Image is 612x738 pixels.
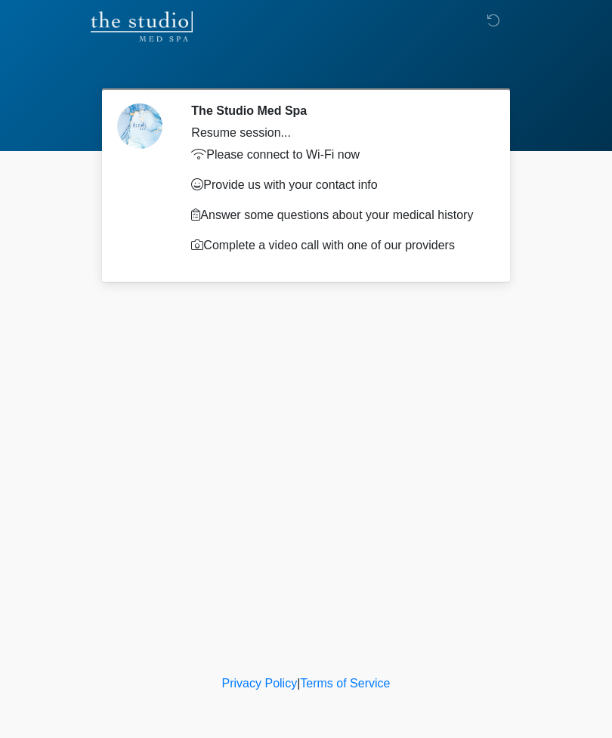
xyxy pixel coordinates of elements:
img: Agent Avatar [117,103,162,149]
a: | [297,677,300,690]
a: Privacy Policy [222,677,298,690]
img: The Studio Med Spa Logo [91,11,193,42]
h2: The Studio Med Spa [191,103,484,118]
p: Provide us with your contact info [191,176,484,194]
p: Answer some questions about your medical history [191,206,484,224]
div: Resume session... [191,124,484,142]
p: Please connect to Wi-Fi now [191,146,484,164]
a: Terms of Service [300,677,390,690]
p: Complete a video call with one of our providers [191,236,484,255]
h1: ‎ ‎ [94,54,518,82]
